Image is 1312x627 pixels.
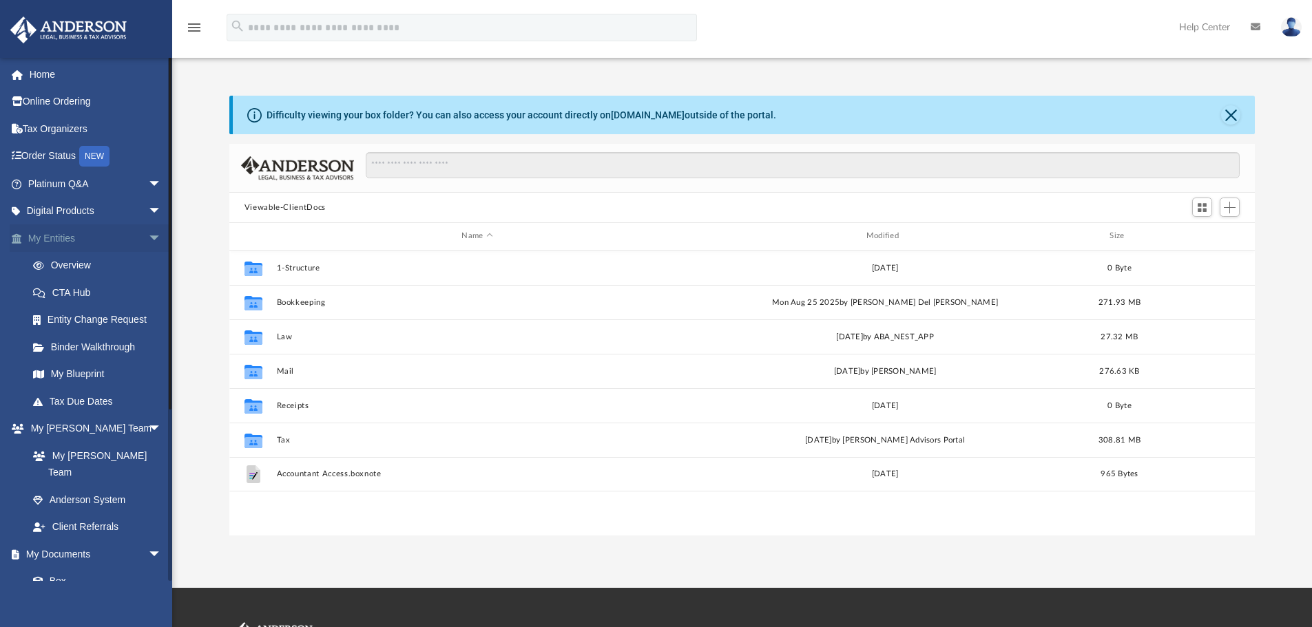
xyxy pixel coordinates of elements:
a: My Entitiesarrow_drop_down [10,224,183,252]
div: [DATE] [684,468,1085,480]
span: 271.93 MB [1098,298,1141,306]
div: grid [229,251,1256,535]
a: CTA Hub [19,279,183,306]
span: 0 Byte [1107,401,1132,409]
a: Online Ordering [10,88,183,116]
div: [DATE] [684,262,1085,274]
div: Modified [684,230,1086,242]
button: Receipts [276,401,678,410]
button: Switch to Grid View [1192,198,1213,217]
img: User Pic [1281,17,1302,37]
button: 1-Structure [276,264,678,273]
button: Tax [276,436,678,445]
span: 308.81 MB [1098,436,1141,443]
button: Law [276,332,678,341]
span: 965 Bytes [1101,470,1138,478]
a: Platinum Q&Aarrow_drop_down [10,170,183,198]
div: id [1153,230,1249,242]
a: Client Referrals [19,513,176,541]
a: My Blueprint [19,361,176,388]
a: Binder Walkthrough [19,333,183,361]
a: Entity Change Request [19,306,183,334]
a: Anderson System [19,486,176,513]
a: [DOMAIN_NAME] [611,109,685,120]
div: [DATE] by ABA_NEST_APP [684,330,1085,343]
a: menu [186,26,202,36]
span: arrow_drop_down [148,415,176,443]
span: arrow_drop_down [148,198,176,226]
a: My [PERSON_NAME] Team [19,442,169,486]
button: Close [1221,105,1240,125]
div: Mon Aug 25 2025 by [PERSON_NAME] Del [PERSON_NAME] [684,296,1085,308]
a: Tax Organizers [10,115,183,142]
a: Order StatusNEW [10,142,183,171]
button: Mail [276,367,678,376]
div: NEW [79,146,110,167]
a: Digital Productsarrow_drop_down [10,198,183,225]
span: arrow_drop_down [148,540,176,568]
a: My Documentsarrow_drop_down [10,540,176,568]
div: Difficulty viewing your box folder? You can also access your account directly on outside of the p... [267,108,776,123]
div: [DATE] by [PERSON_NAME] Advisors Portal [684,434,1085,446]
input: Search files and folders [366,152,1240,178]
a: Box [19,568,169,595]
a: Overview [19,252,183,279]
span: 0 Byte [1107,264,1132,271]
div: Name [275,230,678,242]
button: Accountant Access.boxnote [276,469,678,478]
div: Size [1092,230,1147,242]
a: Home [10,61,183,88]
a: Tax Due Dates [19,387,183,415]
i: menu [186,19,202,36]
span: 276.63 KB [1099,367,1139,374]
div: [DATE] by [PERSON_NAME] [684,365,1085,377]
img: Anderson Advisors Platinum Portal [6,17,131,43]
i: search [230,19,245,34]
button: Bookkeeping [276,298,678,307]
span: arrow_drop_down [148,170,176,198]
button: Add [1220,198,1240,217]
button: Viewable-ClientDocs [244,202,326,214]
span: 27.32 MB [1101,332,1138,340]
div: [DATE] [684,399,1085,412]
a: My [PERSON_NAME] Teamarrow_drop_down [10,415,176,443]
span: arrow_drop_down [148,224,176,253]
div: id [236,230,270,242]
